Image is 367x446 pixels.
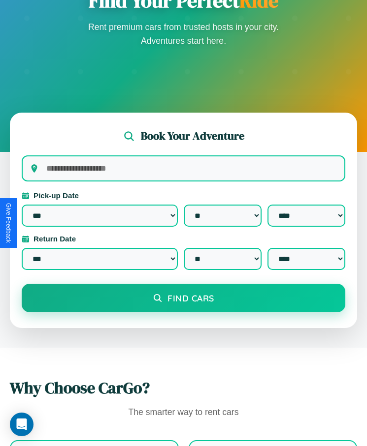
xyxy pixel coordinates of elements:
[5,203,12,243] div: Give Feedback
[85,20,282,48] p: Rent premium cars from trusted hosts in your city. Adventures start here.
[10,405,357,420] p: The smarter way to rent cars
[141,128,244,144] h2: Book Your Adventure
[10,377,357,399] h2: Why Choose CarGo?
[22,191,345,200] label: Pick-up Date
[22,284,345,312] button: Find Cars
[10,413,33,436] div: Open Intercom Messenger
[22,235,345,243] label: Return Date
